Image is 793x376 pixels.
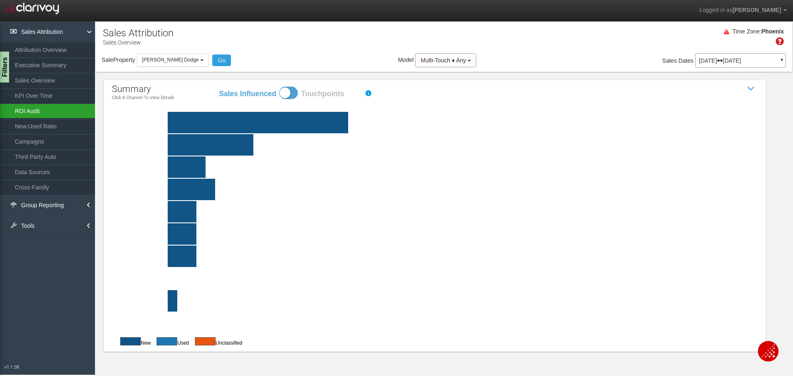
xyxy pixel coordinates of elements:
span: Logged in as [699,7,732,13]
p: Click a channel to view details [112,95,174,100]
span: Sales [662,57,677,64]
div: Used [152,337,189,347]
button: Go [212,54,231,66]
button: Used [195,337,216,345]
a: ▼ [778,55,786,69]
span: Multi-Touch ♦ Any [420,57,466,64]
span: Dates [679,57,694,64]
div: New [116,337,151,347]
button: Used [157,337,177,345]
span: [PERSON_NAME] [733,7,781,13]
button: New [120,337,141,345]
button: Multi-Touch ♦ Any [415,53,476,67]
rect: website tools|9|16|0 [132,134,777,156]
div: Phoenix [762,28,784,36]
span: summary [112,84,151,94]
rect: organic search|5|9|0 [132,179,777,200]
span: [PERSON_NAME] Dodge [142,57,199,63]
rect: social|3|2|0 [132,223,777,245]
label: Touchpoints [301,89,359,99]
rect: display|0|3|0 [132,268,777,289]
a: Logged in as[PERSON_NAME] [693,0,793,20]
span: Sale [102,57,113,63]
div: Unclassified [191,337,242,347]
rect: direct|3|5|0 [132,201,777,222]
rect: tier one|1|0|0 [132,290,777,312]
rect: third party auto|19|39|0 [132,112,777,133]
rect: email|3|1|0 [132,246,777,267]
p: [DATE] [DATE] [699,58,782,64]
i: Show / Hide Sales Attribution Chart [745,83,757,95]
h1: Sales Attribution [103,28,173,38]
div: Time Zone: [729,28,761,36]
p: Sales Overview [103,36,173,47]
rect: paid search|4|13|0 [132,156,777,178]
label: Sales Influenced [218,89,276,99]
button: [PERSON_NAME] Dodge [137,54,209,66]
